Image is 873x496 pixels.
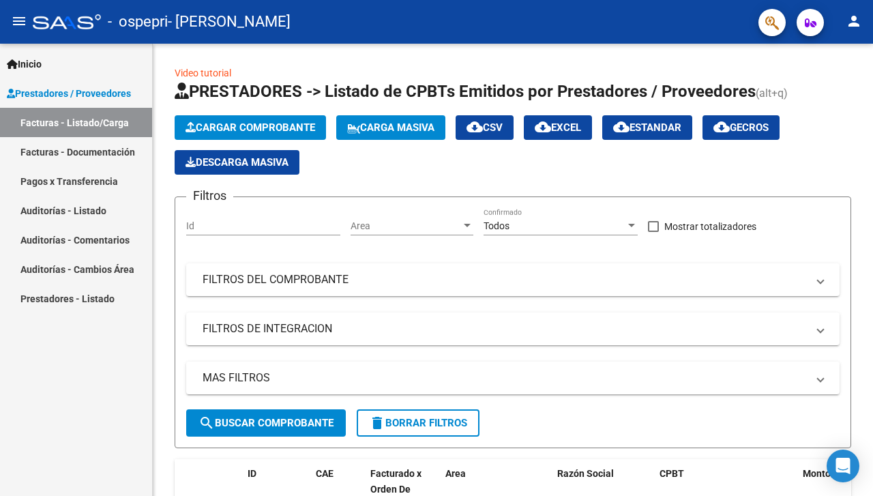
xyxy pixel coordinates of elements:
[535,121,581,134] span: EXCEL
[803,468,831,479] span: Monto
[484,220,509,231] span: Todos
[713,119,730,135] mat-icon: cloud_download
[175,150,299,175] button: Descarga Masiva
[827,450,859,482] div: Open Intercom Messenger
[524,115,592,140] button: EXCEL
[664,218,756,235] span: Mostrar totalizadores
[846,13,862,29] mat-icon: person
[369,417,467,429] span: Borrar Filtros
[357,409,479,437] button: Borrar Filtros
[186,263,840,296] mat-expansion-panel-header: FILTROS DEL COMPROBANTE
[175,115,326,140] button: Cargar Comprobante
[613,119,630,135] mat-icon: cloud_download
[602,115,692,140] button: Estandar
[456,115,514,140] button: CSV
[203,370,807,385] mat-panel-title: MAS FILTROS
[108,7,168,37] span: - ospepri
[7,86,131,101] span: Prestadores / Proveedores
[186,409,346,437] button: Buscar Comprobante
[175,82,756,101] span: PRESTADORES -> Listado de CPBTs Emitidos por Prestadores / Proveedores
[370,468,421,495] span: Facturado x Orden De
[248,468,256,479] span: ID
[660,468,684,479] span: CPBT
[702,115,780,140] button: Gecros
[198,417,334,429] span: Buscar Comprobante
[613,121,681,134] span: Estandar
[186,121,315,134] span: Cargar Comprobante
[198,415,215,431] mat-icon: search
[445,468,466,479] span: Area
[7,57,42,72] span: Inicio
[535,119,551,135] mat-icon: cloud_download
[203,272,807,287] mat-panel-title: FILTROS DEL COMPROBANTE
[11,13,27,29] mat-icon: menu
[369,415,385,431] mat-icon: delete
[186,186,233,205] h3: Filtros
[336,115,445,140] button: Carga Masiva
[467,121,503,134] span: CSV
[467,119,483,135] mat-icon: cloud_download
[175,150,299,175] app-download-masive: Descarga masiva de comprobantes (adjuntos)
[186,362,840,394] mat-expansion-panel-header: MAS FILTROS
[557,468,614,479] span: Razón Social
[168,7,291,37] span: - [PERSON_NAME]
[316,468,334,479] span: CAE
[186,156,288,169] span: Descarga Masiva
[713,121,769,134] span: Gecros
[351,220,461,232] span: Area
[756,87,788,100] span: (alt+q)
[175,68,231,78] a: Video tutorial
[347,121,434,134] span: Carga Masiva
[186,312,840,345] mat-expansion-panel-header: FILTROS DE INTEGRACION
[203,321,807,336] mat-panel-title: FILTROS DE INTEGRACION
